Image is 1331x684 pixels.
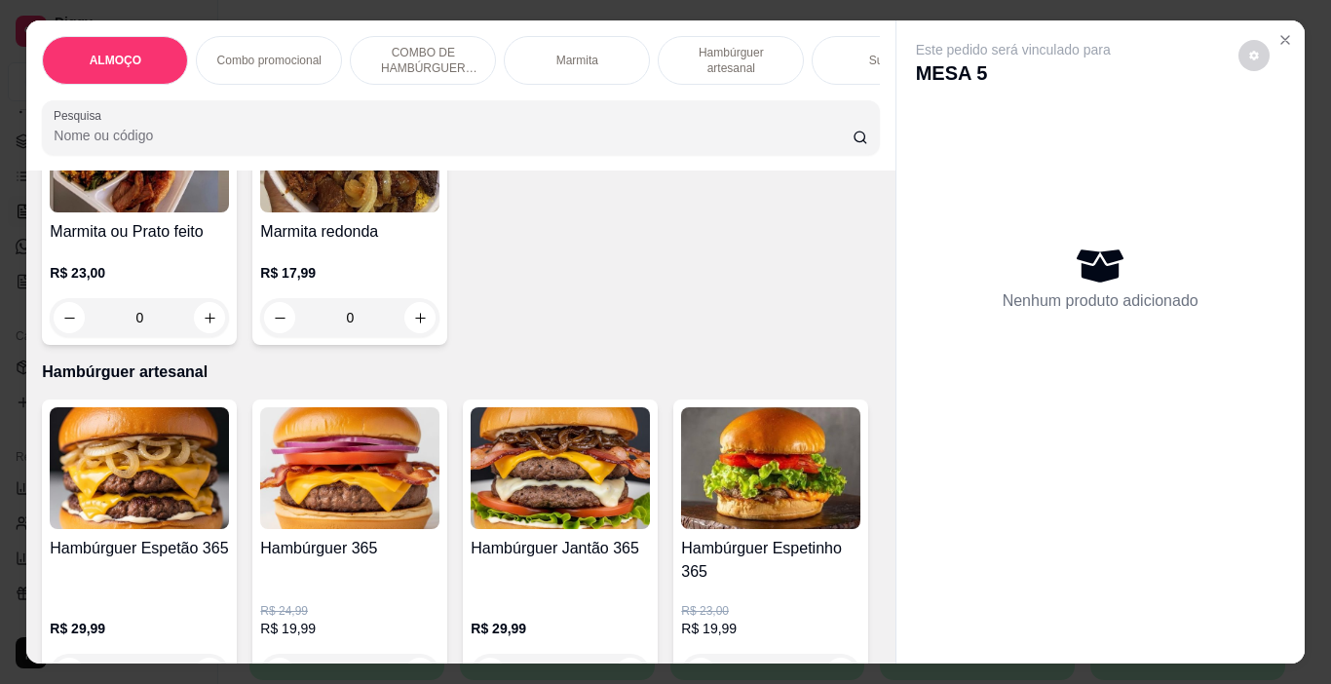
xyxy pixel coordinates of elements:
p: R$ 29,99 [50,619,229,638]
p: Sucos [869,53,901,68]
h4: Hambúrguer Espetão 365 [50,537,229,560]
img: product-image [50,407,229,529]
p: Hambúrguer artesanal [42,361,879,384]
img: product-image [681,407,860,529]
button: decrease-product-quantity [1238,40,1270,71]
label: Pesquisa [54,107,108,124]
h4: Hambúrguer 365 [260,537,439,560]
p: Este pedido será vinculado para [916,40,1111,59]
p: R$ 24,99 [260,603,439,619]
p: Marmita [556,53,598,68]
p: COMBO DE HAMBÚRGUER ARTESANAL [366,45,479,76]
p: R$ 19,99 [260,619,439,638]
p: R$ 23,00 [681,603,860,619]
input: Pesquisa [54,126,853,145]
p: R$ 17,99 [260,263,439,283]
h4: Hambúrguer Jantão 365 [471,537,650,560]
p: ALMOÇO [90,53,141,68]
h4: Marmita redonda [260,220,439,244]
p: R$ 23,00 [50,263,229,283]
img: product-image [260,407,439,529]
h4: Hambúrguer Espetinho 365 [681,537,860,584]
p: Nenhum produto adicionado [1003,289,1198,313]
p: Combo promocional [217,53,322,68]
h4: Marmita ou Prato feito [50,220,229,244]
p: Hambúrguer artesanal [674,45,787,76]
button: Close [1270,24,1301,56]
p: R$ 29,99 [471,619,650,638]
img: product-image [471,407,650,529]
p: MESA 5 [916,59,1111,87]
p: R$ 19,99 [681,619,860,638]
